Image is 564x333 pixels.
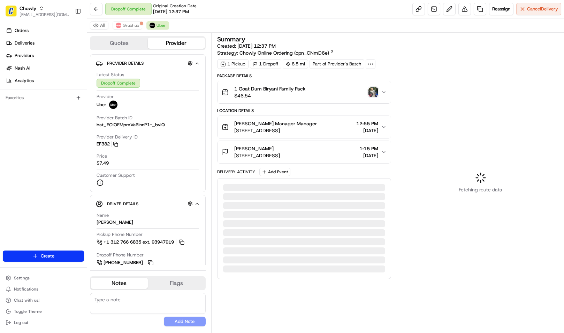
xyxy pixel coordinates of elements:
[217,36,245,42] h3: Summary
[20,5,36,12] button: Chowly
[97,72,124,78] span: Latest Status
[3,25,87,36] a: Orders
[15,53,34,59] span: Providers
[90,21,108,30] button: All
[3,284,84,294] button: Notifications
[217,73,391,79] div: Package Details
[97,238,185,246] a: +1 312 766 6835 ext. 93947919
[283,59,308,69] div: 8.8 mi
[153,3,197,9] span: Original Creation Date
[97,252,144,258] span: Dropoff Phone Number
[20,12,69,17] button: [EMAIL_ADDRESS][DOMAIN_NAME]
[217,169,255,175] div: Delivery Activity
[97,102,106,108] span: Uber
[113,21,142,30] button: Grubhub
[217,42,276,49] span: Created:
[97,212,109,219] span: Name
[15,40,35,46] span: Deliveries
[15,78,34,84] span: Analytics
[3,92,84,103] div: Favorites
[234,92,305,99] span: $46.54
[41,253,54,259] span: Create
[259,168,290,176] button: Add Event
[97,172,135,179] span: Customer Support
[489,3,513,15] button: Reassign
[97,231,143,238] span: Pickup Phone Number
[234,85,305,92] span: 1 Goat Dum Biryani Family Pack
[14,286,38,292] span: Notifications
[459,186,502,193] span: Fetching route data
[3,3,72,19] button: ChowlyChowly[EMAIL_ADDRESS][DOMAIN_NAME]
[97,259,154,267] a: [PHONE_NUMBER]
[3,307,84,316] button: Toggle Theme
[3,50,87,61] a: Providers
[148,38,205,49] button: Provider
[97,160,109,166] span: $7.49
[104,239,174,245] span: +1 312 766 6835 ext. 93947919
[3,251,84,262] button: Create
[356,120,378,127] span: 12:55 PM
[218,141,391,163] button: [PERSON_NAME][STREET_ADDRESS]1:15 PM[DATE]
[250,59,281,69] div: 1 Dropoff
[359,152,378,159] span: [DATE]
[234,120,317,127] span: [PERSON_NAME] Manager Manager
[3,295,84,305] button: Chat with us!
[97,134,138,140] span: Provider Delivery ID
[234,145,274,152] span: [PERSON_NAME]
[492,6,510,12] span: Reassign
[527,6,558,12] span: Cancel Delivery
[3,273,84,283] button: Settings
[217,49,334,56] div: Strategy:
[516,3,561,15] button: CancelDelivery
[91,38,148,49] button: Quotes
[14,275,30,281] span: Settings
[97,115,132,121] span: Provider Batch ID
[107,61,144,66] span: Provider Details
[157,23,166,28] span: Uber
[3,318,84,327] button: Log out
[217,108,391,113] div: Location Details
[107,201,138,207] span: Driver Details
[97,153,107,159] span: Price
[97,122,165,128] span: bat_EOiOFMpmVa6InnP1-_bvIQ
[146,21,169,30] button: Uber
[234,127,317,134] span: [STREET_ADDRESS]
[218,116,391,138] button: [PERSON_NAME] Manager Manager[STREET_ADDRESS]12:55 PM[DATE]
[239,49,329,56] span: Chowly Online Ordering (opn_CNmD6e)
[239,49,334,56] a: Chowly Online Ordering (opn_CNmD6e)
[3,63,87,74] a: Nash AI
[234,152,280,159] span: [STREET_ADDRESS]
[14,309,42,314] span: Toggle Theme
[148,278,205,289] button: Flags
[97,219,133,225] div: [PERSON_NAME]
[91,278,148,289] button: Notes
[96,198,200,209] button: Driver Details
[218,81,391,103] button: 1 Goat Dum Biryani Family Pack$46.54photo_proof_of_delivery image
[359,145,378,152] span: 1:15 PM
[97,94,114,100] span: Provider
[96,57,200,69] button: Provider Details
[104,260,143,266] span: [PHONE_NUMBER]
[116,23,121,28] img: 5e692f75ce7d37001a5d71f1
[150,23,155,28] img: uber-new-logo.jpeg
[15,65,30,71] span: Nash AI
[3,38,87,49] a: Deliveries
[153,9,189,15] span: [DATE] 12:37 PM
[368,87,378,97] img: photo_proof_of_delivery image
[356,127,378,134] span: [DATE]
[237,43,276,49] span: [DATE] 12:37 PM
[15,27,29,34] span: Orders
[14,320,28,325] span: Log out
[14,298,39,303] span: Chat with us!
[217,59,249,69] div: 1 Pickup
[3,75,87,86] a: Analytics
[123,23,139,28] span: Grubhub
[109,101,117,109] img: uber-new-logo.jpeg
[6,6,17,17] img: Chowly
[97,141,118,147] button: EF382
